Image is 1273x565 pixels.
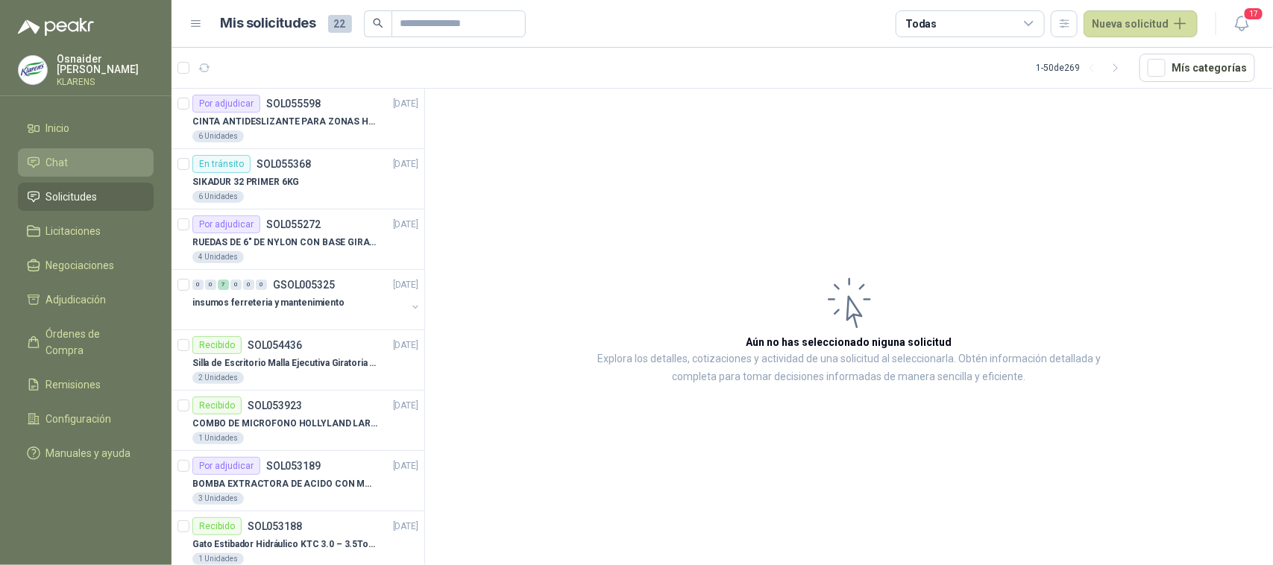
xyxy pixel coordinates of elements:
div: 1 Unidades [192,553,244,565]
p: [DATE] [393,520,418,534]
div: 0 [192,280,204,290]
p: SOL053189 [266,461,321,471]
button: 17 [1228,10,1255,37]
p: Gato Estibador Hidráulico KTC 3.0 – 3.5Ton 1.2mt HPT [192,537,378,552]
div: 0 [205,280,216,290]
a: 0 0 7 0 0 0 GSOL005325[DATE] insumos ferreteria y mantenimiento [192,276,421,323]
a: Remisiones [18,370,154,399]
span: Configuración [46,411,112,427]
div: 1 - 50 de 269 [1036,56,1128,80]
div: Recibido [192,517,242,535]
p: [DATE] [393,218,418,232]
a: Adjudicación [18,285,154,314]
p: [DATE] [393,399,418,413]
div: Todas [905,16,937,32]
div: 0 [243,280,254,290]
div: 1 Unidades [192,432,244,444]
p: SOL055272 [266,219,321,230]
p: GSOL005325 [273,280,335,290]
a: Órdenes de Compra [18,320,154,364]
span: Manuales y ayuda [46,445,131,461]
p: [DATE] [393,278,418,292]
button: Nueva solicitud [1084,10,1198,37]
a: Configuración [18,405,154,433]
div: 7 [218,280,229,290]
span: 17 [1243,7,1264,21]
p: RUEDAS DE 6" DE NYLON CON BASE GIRATORIA EN ACERO INOXIDABLE [192,236,378,250]
span: Chat [46,154,69,171]
span: Inicio [46,120,70,136]
p: KLARENS [57,78,154,86]
div: 0 [256,280,267,290]
p: [DATE] [393,338,418,353]
p: SIKADUR 32 PRIMER 6KG [192,175,299,189]
div: 3 Unidades [192,493,244,505]
a: RecibidoSOL054436[DATE] Silla de Escritorio Malla Ejecutiva Giratoria Cromada con Reposabrazos Fi... [172,330,424,391]
a: Negociaciones [18,251,154,280]
div: Recibido [192,336,242,354]
p: SOL055598 [266,98,321,109]
p: SOL054436 [248,340,302,350]
p: insumos ferreteria y mantenimiento [192,296,345,310]
a: Manuales y ayuda [18,439,154,467]
p: Explora los detalles, cotizaciones y actividad de una solicitud al seleccionarla. Obtén informaci... [574,350,1124,386]
div: Por adjudicar [192,95,260,113]
div: Por adjudicar [192,457,260,475]
span: Licitaciones [46,223,101,239]
span: Adjudicación [46,291,107,308]
p: Osnaider [PERSON_NAME] [57,54,154,75]
h1: Mis solicitudes [221,13,316,34]
a: Por adjudicarSOL055598[DATE] CINTA ANTIDESLIZANTE PARA ZONAS HUMEDAS6 Unidades [172,89,424,149]
img: Logo peakr [18,18,94,36]
div: Recibido [192,397,242,414]
p: [DATE] [393,97,418,111]
a: Solicitudes [18,183,154,211]
span: Órdenes de Compra [46,326,139,359]
p: [DATE] [393,157,418,171]
a: En tránsitoSOL055368[DATE] SIKADUR 32 PRIMER 6KG6 Unidades [172,149,424,209]
p: CINTA ANTIDESLIZANTE PARA ZONAS HUMEDAS [192,115,378,129]
div: 4 Unidades [192,251,244,263]
button: Mís categorías [1140,54,1255,82]
div: 2 Unidades [192,372,244,384]
p: COMBO DE MICROFONO HOLLYLAND LARK M2 [192,417,378,431]
div: 6 Unidades [192,191,244,203]
a: Inicio [18,114,154,142]
p: Silla de Escritorio Malla Ejecutiva Giratoria Cromada con Reposabrazos Fijo Negra [192,356,378,370]
span: Remisiones [46,376,101,393]
p: SOL053923 [248,400,302,411]
span: search [373,18,383,28]
div: 0 [230,280,242,290]
a: RecibidoSOL053923[DATE] COMBO DE MICROFONO HOLLYLAND LARK M21 Unidades [172,391,424,451]
img: Company Logo [19,56,47,84]
p: SOL055368 [257,159,311,169]
p: BOMBA EXTRACTORA DE ACIDO CON MANIVELA TRUPER 1.1/4" [192,477,378,491]
a: Chat [18,148,154,177]
span: Negociaciones [46,257,115,274]
h3: Aún no has seleccionado niguna solicitud [746,334,952,350]
div: Por adjudicar [192,215,260,233]
p: SOL053188 [248,521,302,531]
div: En tránsito [192,155,251,173]
p: [DATE] [393,459,418,473]
span: Solicitudes [46,189,98,205]
a: Licitaciones [18,217,154,245]
a: Por adjudicarSOL055272[DATE] RUEDAS DE 6" DE NYLON CON BASE GIRATORIA EN ACERO INOXIDABLE4 Unidades [172,209,424,270]
a: Por adjudicarSOL053189[DATE] BOMBA EXTRACTORA DE ACIDO CON MANIVELA TRUPER 1.1/4"3 Unidades [172,451,424,511]
div: 6 Unidades [192,130,244,142]
span: 22 [328,15,352,33]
